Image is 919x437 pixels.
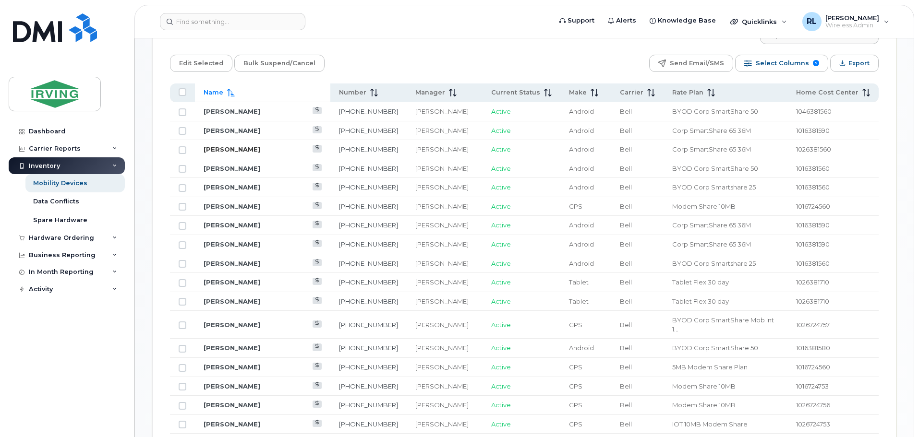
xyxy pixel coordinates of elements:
div: [PERSON_NAME] [415,107,474,116]
input: Find something... [160,13,305,30]
div: [PERSON_NAME] [415,145,474,154]
a: Support [553,11,601,30]
div: [PERSON_NAME] [415,259,474,268]
span: Bell [620,202,632,210]
span: 1016381590 [796,240,830,248]
span: GPS [569,321,582,329]
span: Active [491,145,511,153]
a: [PHONE_NUMBER] [339,240,398,248]
a: View Last Bill [313,164,322,171]
span: Support [568,16,594,25]
span: Active [491,363,511,371]
span: Active [491,240,511,248]
a: [PERSON_NAME] [204,401,260,409]
a: View Last Bill [313,343,322,351]
span: Tablet [569,297,589,305]
span: GPS [569,202,582,210]
span: Tablet [569,278,589,286]
span: BYOD Corp SmartShare 50 [672,165,758,172]
a: View Last Bill [313,382,322,389]
span: Android [569,240,594,248]
span: Android [569,183,594,191]
div: [PERSON_NAME] [415,126,474,135]
a: [PHONE_NUMBER] [339,107,398,115]
span: Android [569,221,594,229]
a: [PHONE_NUMBER] [339,165,398,172]
a: View Last Bill [313,240,322,247]
span: Active [491,221,511,229]
button: Edit Selected [170,55,232,72]
span: BYOD Corp SmartShare Mob Int 10 [672,316,774,333]
span: Active [491,297,511,305]
span: 5MB Modem Share Plan [672,363,748,371]
span: [PERSON_NAME] [825,14,879,22]
div: Quicklinks [724,12,794,31]
button: Export [830,55,879,72]
div: [PERSON_NAME] [415,278,474,287]
span: Active [491,260,511,267]
span: Send Email/SMS [670,56,724,71]
span: GPS [569,363,582,371]
span: 1016381590 [796,221,830,229]
span: GPS [569,420,582,428]
a: [PHONE_NUMBER] [339,127,398,134]
button: Send Email/SMS [649,55,733,72]
a: [PERSON_NAME] [204,321,260,329]
span: Active [491,401,511,409]
span: IOT 10MB Modem Share [672,420,748,428]
a: [PERSON_NAME] [204,240,260,248]
span: 9 [813,60,819,66]
span: Android [569,145,594,153]
div: [PERSON_NAME] [415,401,474,410]
span: Bell [620,127,632,134]
a: [PERSON_NAME] [204,107,260,115]
span: Android [569,344,594,352]
a: [PHONE_NUMBER] [339,420,398,428]
span: Active [491,127,511,134]
span: Modem Share 10MB [672,401,736,409]
a: View Last Bill [313,363,322,370]
span: Android [569,165,594,172]
a: View Last Bill [313,259,322,266]
div: [PERSON_NAME] [415,420,474,429]
span: Active [491,278,511,286]
a: Knowledge Base [643,11,723,30]
span: Wireless Admin [825,22,879,29]
a: [PHONE_NUMBER] [339,202,398,210]
span: 1026724756 [796,401,830,409]
a: Alerts [601,11,643,30]
span: Active [491,321,511,329]
a: [PHONE_NUMBER] [339,183,398,191]
span: Tablet Flex 30 day [672,297,729,305]
span: Android [569,107,594,115]
a: [PHONE_NUMBER] [339,221,398,229]
a: [PERSON_NAME] [204,382,260,390]
a: View Last Bill [313,107,322,114]
span: Knowledge Base [658,16,716,25]
span: BYOD Corp SmartShare 50 [672,344,758,352]
span: Make [569,88,587,97]
span: 1026381710 [796,297,829,305]
span: Bell [620,221,632,229]
span: Active [491,107,511,115]
span: Bell [620,344,632,352]
a: [PHONE_NUMBER] [339,297,398,305]
button: Bulk Suspend/Cancel [234,55,325,72]
span: BYOD Corp Smartshare 25 [672,260,756,267]
span: Corp SmartShare 65 36M [672,240,751,248]
span: Home Cost Center [796,88,859,97]
div: [PERSON_NAME] [415,343,474,353]
a: [PERSON_NAME] [204,260,260,267]
div: [PERSON_NAME] [415,363,474,372]
span: 1016724560 [796,363,830,371]
span: Corp SmartShare 65 36M [672,127,751,134]
span: RL [807,16,817,27]
span: Bell [620,145,632,153]
span: Bulk Suspend/Cancel [243,56,315,71]
span: Carrier [620,88,643,97]
span: GPS [569,382,582,390]
a: [PERSON_NAME] [204,420,260,428]
div: Roland LeBlanc [796,12,896,31]
span: Active [491,382,511,390]
a: [PERSON_NAME] [204,165,260,172]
